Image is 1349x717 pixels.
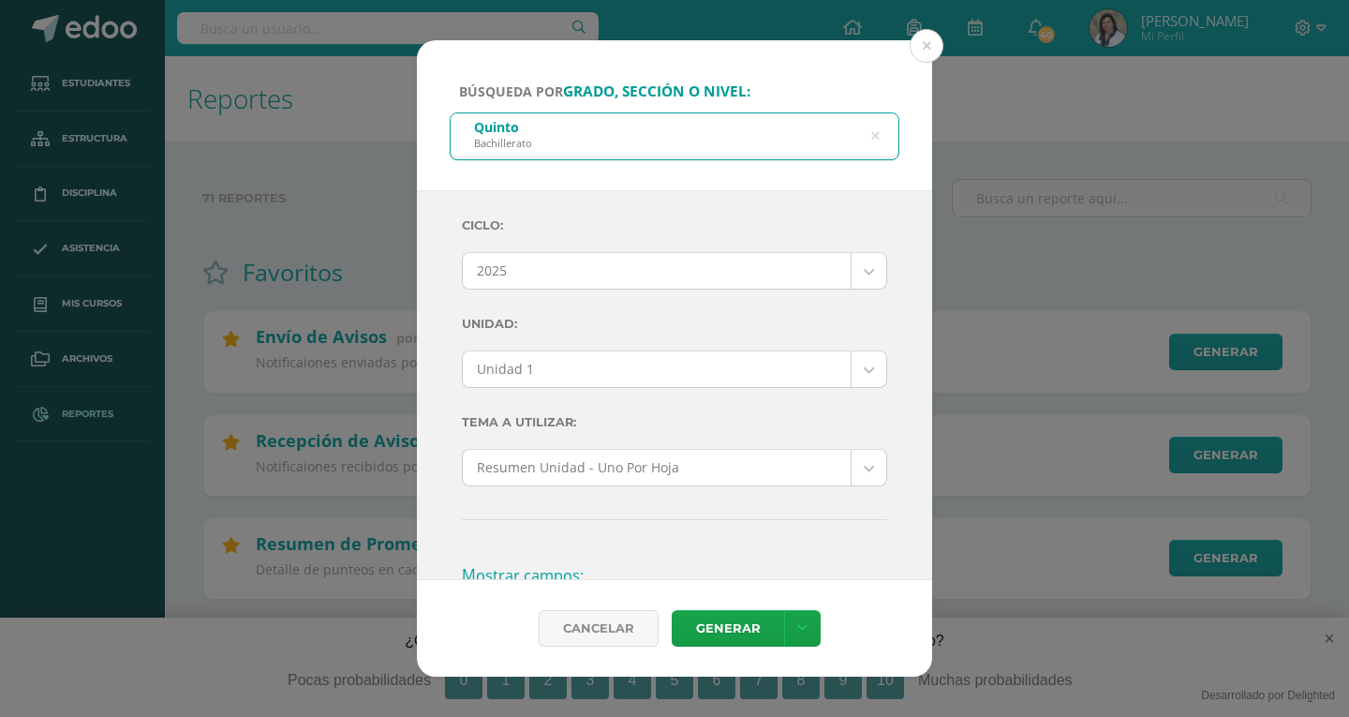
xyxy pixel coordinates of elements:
[463,253,886,289] a: 2025
[463,450,886,485] a: Resumen Unidad - Uno Por Hoja
[563,82,750,101] strong: grado, sección o nivel:
[462,305,887,343] label: Unidad:
[539,610,659,647] div: Cancelar
[462,557,887,595] h3: Mostrar campos:
[474,136,532,150] div: Bachillerato
[672,610,784,647] a: Generar
[462,403,887,441] label: Tema a Utilizar:
[463,351,886,387] a: Unidad 1
[462,206,887,245] label: Ciclo:
[477,351,837,387] span: Unidad 1
[477,253,837,289] span: 2025
[451,113,898,159] input: ej. Primero primaria, etc.
[474,118,532,136] div: Quinto
[910,29,943,63] button: Close (Esc)
[477,450,837,485] span: Resumen Unidad - Uno Por Hoja
[459,82,750,100] span: Búsqueda por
